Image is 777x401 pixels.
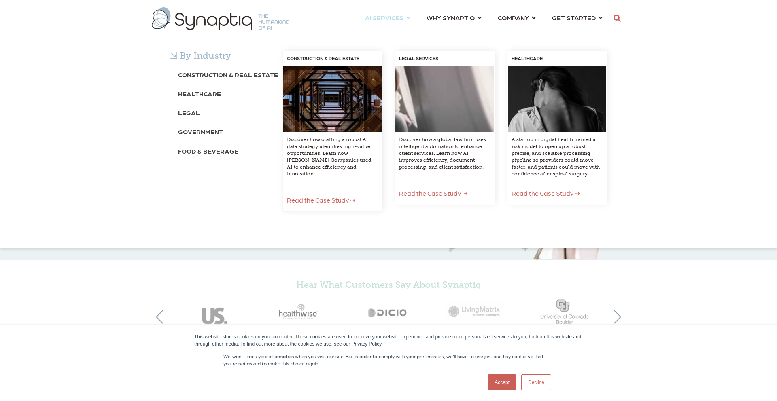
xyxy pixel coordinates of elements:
img: Healthwise_gray50 [257,294,345,329]
img: USFoods_gray50 [170,294,257,339]
span: COMPANY [498,12,529,23]
nav: menu [357,4,611,33]
a: GET STARTED [552,10,603,25]
span: GET STARTED [552,12,596,23]
button: Next [607,310,621,324]
span: AI SERVICES [365,12,403,23]
img: Dicio [345,294,432,329]
div: This website stores cookies on your computer. These cookies are used to improve your website expe... [194,333,583,348]
a: WHY SYNAPTIQ [427,10,482,25]
h5: Hear What Customers Say About Synaptiq [170,280,607,290]
img: synaptiq logo-1 [152,7,289,30]
a: Decline [521,374,551,390]
a: Accept [488,374,516,390]
button: Previous [156,310,170,324]
p: We won't track your information when you visit our site. But in order to comply with your prefere... [223,352,554,367]
a: COMPANY [498,10,536,25]
a: AI SERVICES [365,10,410,25]
img: Living Matrix [432,294,520,327]
span: WHY SYNAPTIQ [427,12,475,23]
img: University of Colorado Boulder [520,294,607,329]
